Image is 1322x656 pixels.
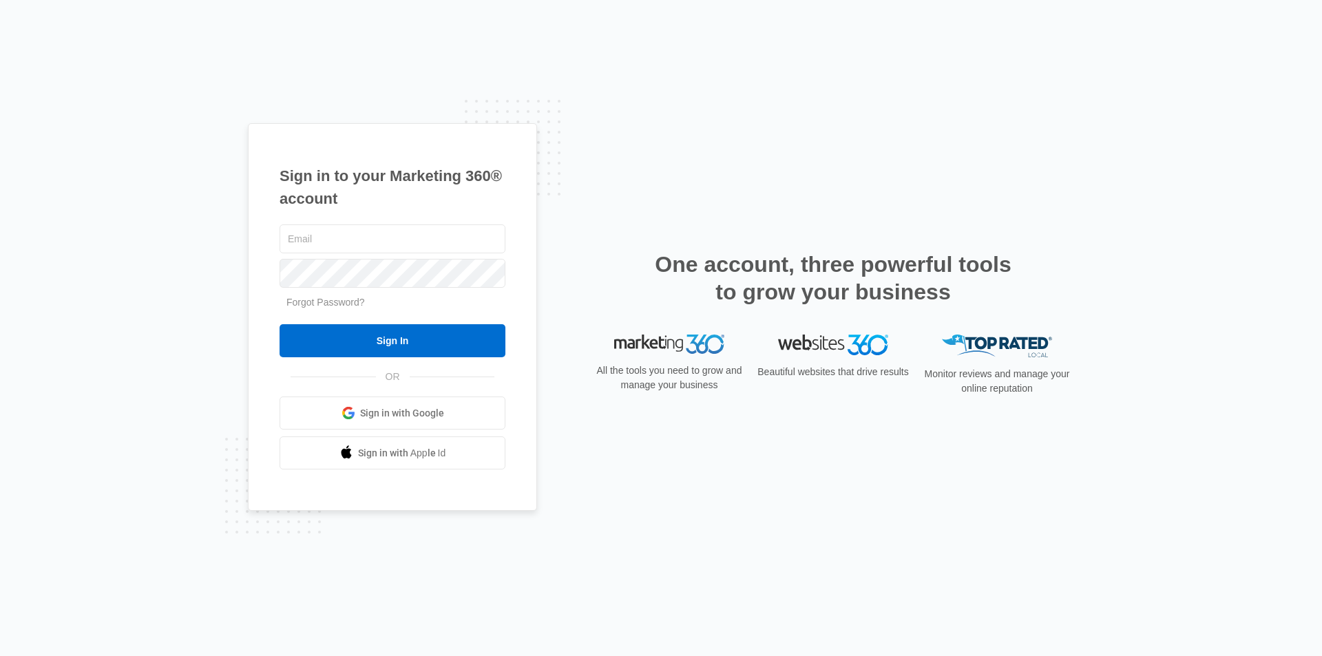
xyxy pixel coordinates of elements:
[280,165,505,210] h1: Sign in to your Marketing 360® account
[942,335,1052,357] img: Top Rated Local
[756,365,910,379] p: Beautiful websites that drive results
[286,297,365,308] a: Forgot Password?
[592,363,746,392] p: All the tools you need to grow and manage your business
[280,224,505,253] input: Email
[360,406,444,421] span: Sign in with Google
[280,396,505,430] a: Sign in with Google
[778,335,888,355] img: Websites 360
[376,370,410,384] span: OR
[614,335,724,354] img: Marketing 360
[651,251,1016,306] h2: One account, three powerful tools to grow your business
[358,446,446,461] span: Sign in with Apple Id
[280,436,505,469] a: Sign in with Apple Id
[920,367,1074,396] p: Monitor reviews and manage your online reputation
[280,324,505,357] input: Sign In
